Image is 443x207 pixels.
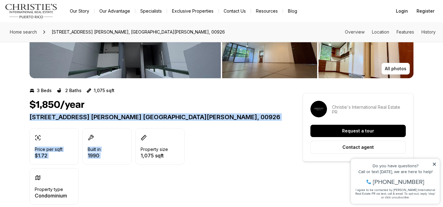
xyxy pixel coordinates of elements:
[35,153,62,158] p: $1.72
[381,63,410,75] button: All photos
[219,7,251,15] button: Contact Us
[94,7,135,15] a: Our Advantage
[30,99,85,111] h1: $1,850/year
[141,147,168,152] p: Property size
[310,141,406,154] button: Contact agent
[6,20,89,24] div: Call or text [DATE], we are here to help!
[88,153,101,158] p: 1990
[397,29,414,34] a: Skip to: Features
[421,29,436,34] a: Skip to: History
[8,38,88,50] span: I agree to be contacted by [PERSON_NAME] International Real Estate PR via text, call & email. To ...
[135,7,167,15] a: Specialists
[392,5,412,17] button: Login
[37,88,52,93] p: 3 Beds
[332,105,406,115] p: Christie's International Real Estate PR
[318,23,413,78] button: View image gallery
[342,128,374,133] p: Request a tour
[25,29,77,35] span: [PHONE_NUMBER]
[372,29,389,34] a: Skip to: Location
[7,27,39,37] a: Home search
[5,4,58,18] img: logo
[396,9,408,14] span: Login
[222,23,317,78] button: View image gallery
[283,7,302,15] a: Blog
[417,9,434,14] span: Register
[30,113,281,121] p: [STREET_ADDRESS] [PERSON_NAME] [GEOGRAPHIC_DATA][PERSON_NAME], 00926
[167,7,218,15] a: Exclusive Properties
[342,145,374,150] p: Contact agent
[251,7,283,15] a: Resources
[10,29,37,34] span: Home search
[35,147,62,152] p: Price per sqft
[35,193,67,198] p: Condominium
[35,187,63,192] p: Property type
[88,147,101,152] p: Built in
[65,88,82,93] p: 2 Baths
[345,29,365,34] a: Skip to: Overview
[413,5,438,17] button: Register
[345,30,436,34] nav: Page section menu
[310,125,406,137] button: Request a tour
[385,66,406,71] p: All photos
[141,153,168,158] p: 1,075 sqft
[65,7,94,15] a: Our Story
[94,88,114,93] p: 1,075 sqft
[6,14,89,18] div: Do you have questions?
[49,27,227,37] span: [STREET_ADDRESS] [PERSON_NAME], [GEOGRAPHIC_DATA][PERSON_NAME], 00926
